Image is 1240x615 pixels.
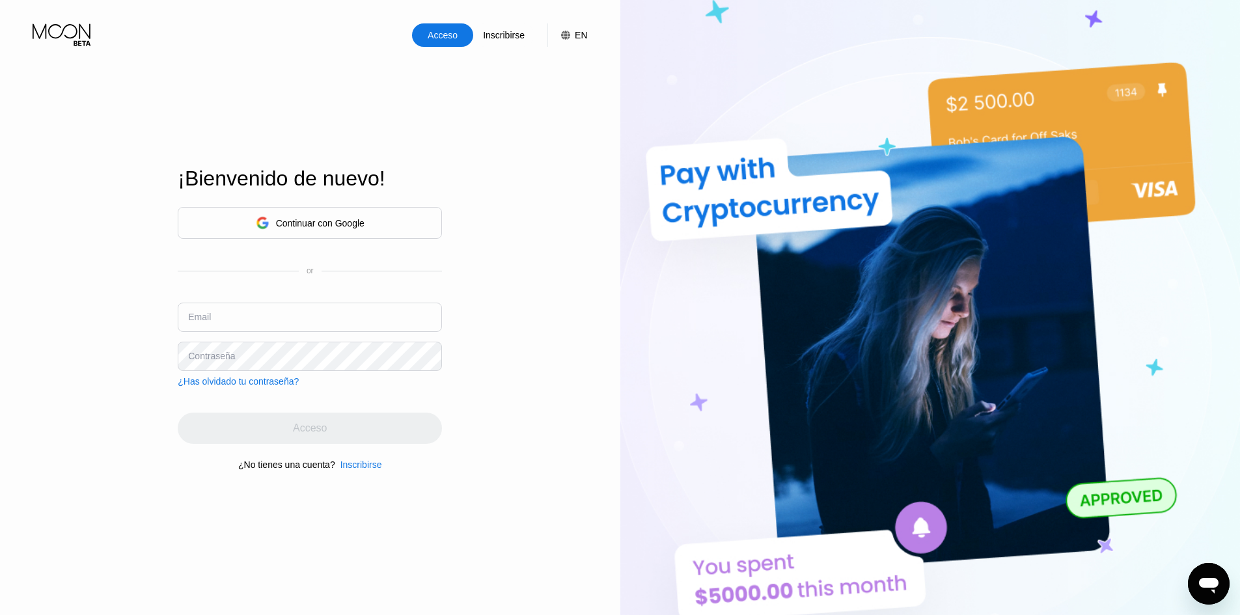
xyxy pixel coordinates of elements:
[340,459,382,470] div: Inscribirse
[412,23,473,47] div: Acceso
[426,29,459,42] div: Acceso
[188,351,235,361] div: Contraseña
[547,23,587,47] div: EN
[575,30,587,40] div: EN
[178,376,299,387] div: ¿Has olvidado tu contraseña?
[238,459,335,470] div: ¿No tienes una cuenta?
[335,459,382,470] div: Inscribirse
[276,218,365,228] div: Continuar con Google
[178,167,442,191] div: ¡Bienvenido de nuevo!
[307,266,314,275] div: or
[473,23,534,47] div: Inscribirse
[482,29,526,42] div: Inscribirse
[188,312,211,322] div: Email
[1188,563,1230,605] iframe: Botón para iniciar la ventana de mensajería
[178,207,442,239] div: Continuar con Google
